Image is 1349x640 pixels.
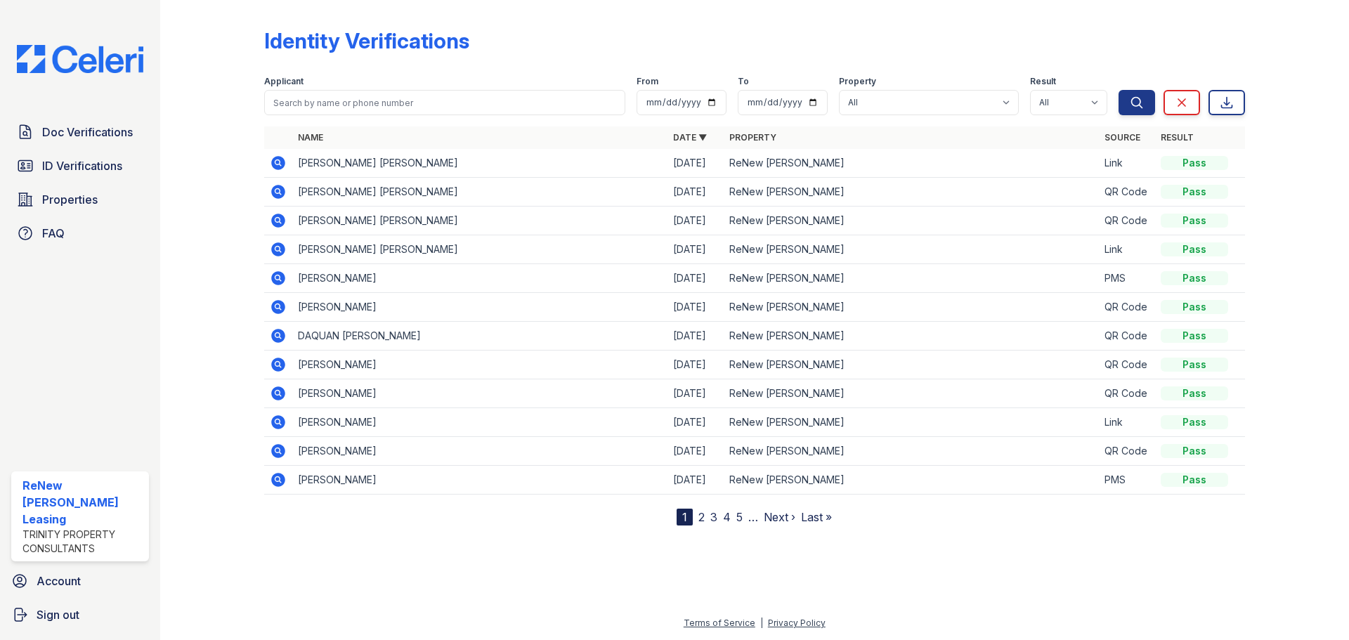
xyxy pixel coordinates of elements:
label: To [738,76,749,87]
div: Pass [1161,473,1228,487]
td: ReNew [PERSON_NAME] [724,207,1099,235]
div: Trinity Property Consultants [22,528,143,556]
div: Pass [1161,300,1228,314]
a: Privacy Policy [768,618,826,628]
a: Name [298,132,323,143]
td: ReNew [PERSON_NAME] [724,437,1099,466]
div: Pass [1161,444,1228,458]
td: [DATE] [667,207,724,235]
a: Doc Verifications [11,118,149,146]
td: [PERSON_NAME] [292,351,667,379]
div: Pass [1161,358,1228,372]
span: Properties [42,191,98,208]
td: QR Code [1099,178,1155,207]
div: 1 [677,509,693,525]
div: | [760,618,763,628]
td: QR Code [1099,379,1155,408]
img: CE_Logo_Blue-a8612792a0a2168367f1c8372b55b34899dd931a85d93a1a3d3e32e68fde9ad4.png [6,45,155,73]
a: Sign out [6,601,155,629]
a: Property [729,132,776,143]
span: Sign out [37,606,79,623]
td: Link [1099,149,1155,178]
div: Identity Verifications [264,28,469,53]
td: ReNew [PERSON_NAME] [724,379,1099,408]
td: ReNew [PERSON_NAME] [724,264,1099,293]
a: FAQ [11,219,149,247]
td: [PERSON_NAME] [292,379,667,408]
td: [DATE] [667,235,724,264]
td: QR Code [1099,322,1155,351]
td: QR Code [1099,351,1155,379]
a: Result [1161,132,1194,143]
span: … [748,509,758,525]
td: Link [1099,408,1155,437]
label: Result [1030,76,1056,87]
td: [DATE] [667,437,724,466]
td: [DATE] [667,408,724,437]
td: ReNew [PERSON_NAME] [724,466,1099,495]
td: [PERSON_NAME] [PERSON_NAME] [292,149,667,178]
div: Pass [1161,185,1228,199]
span: Account [37,573,81,589]
a: Source [1104,132,1140,143]
div: Pass [1161,415,1228,429]
td: ReNew [PERSON_NAME] [724,408,1099,437]
td: QR Code [1099,293,1155,322]
div: Pass [1161,242,1228,256]
td: [DATE] [667,322,724,351]
td: [PERSON_NAME] [PERSON_NAME] [292,178,667,207]
td: ReNew [PERSON_NAME] [724,149,1099,178]
td: [PERSON_NAME] [PERSON_NAME] [292,207,667,235]
td: [PERSON_NAME] [292,437,667,466]
td: QR Code [1099,207,1155,235]
a: Last » [801,510,832,524]
td: Link [1099,235,1155,264]
td: DAQUAN [PERSON_NAME] [292,322,667,351]
span: Doc Verifications [42,124,133,141]
td: ReNew [PERSON_NAME] [724,351,1099,379]
div: Pass [1161,271,1228,285]
label: From [637,76,658,87]
a: ID Verifications [11,152,149,180]
a: Terms of Service [684,618,755,628]
div: Pass [1161,214,1228,228]
td: ReNew [PERSON_NAME] [724,178,1099,207]
td: QR Code [1099,437,1155,466]
a: Properties [11,185,149,214]
td: [DATE] [667,466,724,495]
input: Search by name or phone number [264,90,625,115]
td: ReNew [PERSON_NAME] [724,322,1099,351]
td: [PERSON_NAME] [292,264,667,293]
td: [DATE] [667,379,724,408]
span: FAQ [42,225,65,242]
label: Applicant [264,76,304,87]
a: 3 [710,510,717,524]
span: ID Verifications [42,157,122,174]
td: [DATE] [667,351,724,379]
a: 4 [723,510,731,524]
td: [PERSON_NAME] [292,293,667,322]
td: ReNew [PERSON_NAME] [724,293,1099,322]
td: [DATE] [667,178,724,207]
td: [PERSON_NAME] [PERSON_NAME] [292,235,667,264]
a: Date ▼ [673,132,707,143]
a: 5 [736,510,743,524]
td: ReNew [PERSON_NAME] [724,235,1099,264]
label: Property [839,76,876,87]
td: PMS [1099,264,1155,293]
a: 2 [698,510,705,524]
td: [PERSON_NAME] [292,408,667,437]
a: Next › [764,510,795,524]
div: Pass [1161,329,1228,343]
div: ReNew [PERSON_NAME] Leasing [22,477,143,528]
td: [DATE] [667,264,724,293]
td: [DATE] [667,293,724,322]
a: Account [6,567,155,595]
td: PMS [1099,466,1155,495]
div: Pass [1161,386,1228,400]
td: [PERSON_NAME] [292,466,667,495]
td: [DATE] [667,149,724,178]
div: Pass [1161,156,1228,170]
